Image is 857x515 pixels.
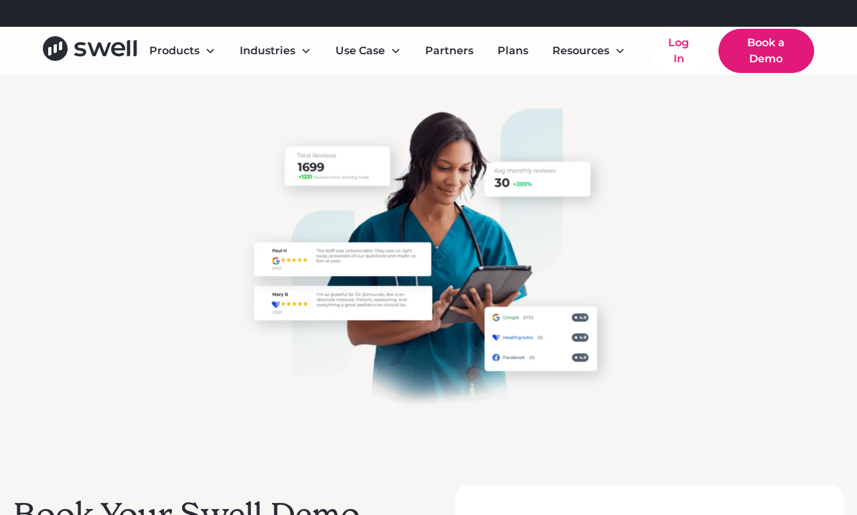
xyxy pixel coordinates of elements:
div: Products [149,43,200,59]
a: Book a Demo [718,29,814,73]
a: Log In [649,29,708,72]
div: Use Case [335,43,385,59]
div: Industries [240,43,295,59]
a: Partners [414,38,484,64]
div: Products [139,38,226,64]
a: home [43,36,139,66]
div: Resources [542,38,636,64]
div: Industries [229,38,322,64]
a: Plans [487,38,539,64]
div: Use Case [325,38,412,64]
div: Resources [552,43,609,59]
